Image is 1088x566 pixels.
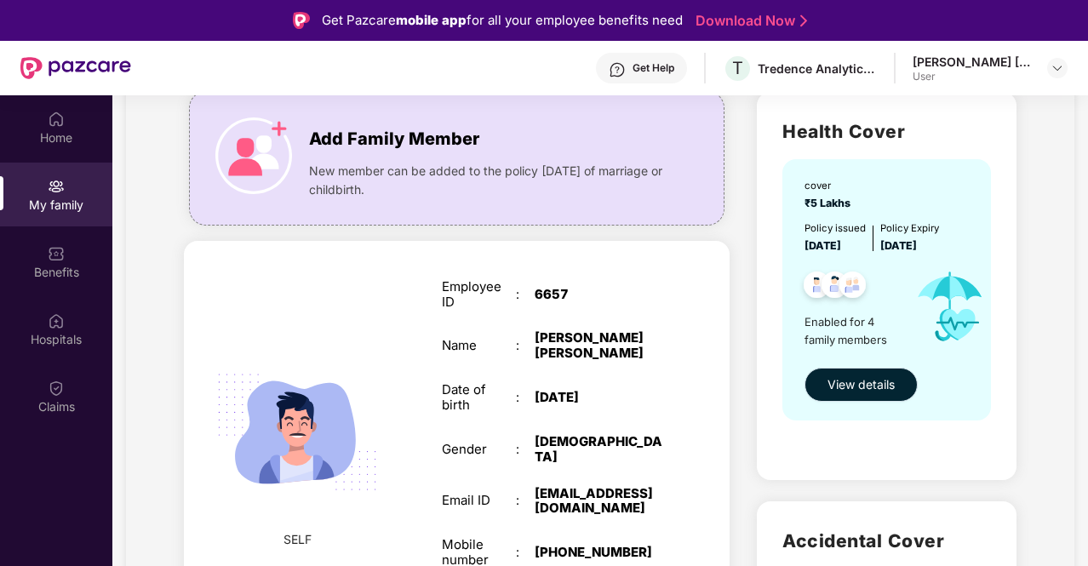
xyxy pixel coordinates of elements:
[442,338,516,353] div: Name
[732,58,743,78] span: T
[913,70,1032,83] div: User
[633,61,674,75] div: Get Help
[442,442,516,457] div: Gender
[516,287,535,302] div: :
[800,12,807,30] img: Stroke
[442,382,516,413] div: Date of birth
[198,334,395,530] img: svg+xml;base64,PHN2ZyB4bWxucz0iaHR0cDovL3d3dy53My5vcmcvMjAwMC9zdmciIHdpZHRoPSIyMjQiIGhlaWdodD0iMT...
[535,434,664,465] div: [DEMOGRAPHIC_DATA]
[827,375,895,394] span: View details
[48,380,65,397] img: svg+xml;base64,PHN2ZyBpZD0iQ2xhaW0iIHhtbG5zPSJodHRwOi8vd3d3LnczLm9yZy8yMDAwL3N2ZyIgd2lkdGg9IjIwIi...
[880,220,939,236] div: Policy Expiry
[814,266,856,308] img: svg+xml;base64,PHN2ZyB4bWxucz0iaHR0cDovL3d3dy53My5vcmcvMjAwMC9zdmciIHdpZHRoPSI0OC45NDMiIGhlaWdodD...
[782,117,990,146] h2: Health Cover
[805,239,841,252] span: [DATE]
[535,545,664,560] div: [PHONE_NUMBER]
[516,338,535,353] div: :
[48,245,65,262] img: svg+xml;base64,PHN2ZyBpZD0iQmVuZWZpdHMiIHhtbG5zPSJodHRwOi8vd3d3LnczLm9yZy8yMDAwL3N2ZyIgd2lkdGg9Ij...
[535,390,664,405] div: [DATE]
[758,60,877,77] div: Tredence Analytics Solutions Private Limited
[442,493,516,508] div: Email ID
[48,178,65,195] img: svg+xml;base64,PHN2ZyB3aWR0aD0iMjAiIGhlaWdodD0iMjAiIHZpZXdCb3g9IjAgMCAyMCAyMCIgZmlsbD0ibm9uZSIgeG...
[396,12,467,28] strong: mobile app
[309,126,479,152] span: Add Family Member
[215,117,292,194] img: icon
[696,12,802,30] a: Download Now
[913,54,1032,70] div: [PERSON_NAME] [PERSON_NAME]
[535,287,664,302] div: 6657
[805,368,918,402] button: View details
[516,442,535,457] div: :
[805,313,902,348] span: Enabled for 4 family members
[609,61,626,78] img: svg+xml;base64,PHN2ZyBpZD0iSGVscC0zMngzMiIgeG1sbnM9Imh0dHA6Ly93d3cudzMub3JnLzIwMDAvc3ZnIiB3aWR0aD...
[1051,61,1064,75] img: svg+xml;base64,PHN2ZyBpZD0iRHJvcGRvd24tMzJ4MzIiIHhtbG5zPSJodHRwOi8vd3d3LnczLm9yZy8yMDAwL3N2ZyIgd2...
[535,330,664,361] div: [PERSON_NAME] [PERSON_NAME]
[283,530,312,549] span: SELF
[48,111,65,128] img: svg+xml;base64,PHN2ZyBpZD0iSG9tZSIgeG1sbnM9Imh0dHA6Ly93d3cudzMub3JnLzIwMDAvc3ZnIiB3aWR0aD0iMjAiIG...
[782,527,990,555] h2: Accidental Cover
[48,312,65,329] img: svg+xml;base64,PHN2ZyBpZD0iSG9zcGl0YWxzIiB4bWxucz0iaHR0cDovL3d3dy53My5vcmcvMjAwMC9zdmciIHdpZHRoPS...
[805,220,866,236] div: Policy issued
[880,239,917,252] span: [DATE]
[902,254,999,359] img: icon
[293,12,310,29] img: Logo
[516,545,535,560] div: :
[322,10,683,31] div: Get Pazcare for all your employee benefits need
[516,390,535,405] div: :
[309,162,671,199] span: New member can be added to the policy [DATE] of marriage or childbirth.
[805,178,856,193] div: cover
[832,266,873,308] img: svg+xml;base64,PHN2ZyB4bWxucz0iaHR0cDovL3d3dy53My5vcmcvMjAwMC9zdmciIHdpZHRoPSI0OC45NDMiIGhlaWdodD...
[796,266,838,308] img: svg+xml;base64,PHN2ZyB4bWxucz0iaHR0cDovL3d3dy53My5vcmcvMjAwMC9zdmciIHdpZHRoPSI0OC45NDMiIGhlaWdodD...
[20,57,131,79] img: New Pazcare Logo
[516,493,535,508] div: :
[442,279,516,310] div: Employee ID
[805,197,856,209] span: ₹5 Lakhs
[535,486,664,517] div: [EMAIL_ADDRESS][DOMAIN_NAME]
